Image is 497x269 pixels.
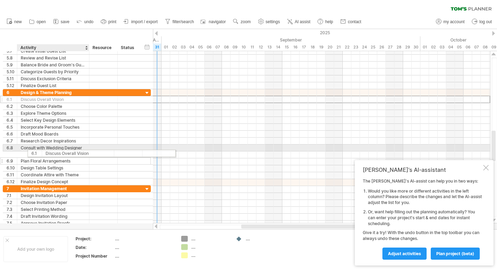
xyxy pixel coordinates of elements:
[274,44,282,51] div: Sunday, 14 September 2025
[20,44,85,51] div: Activity
[76,253,114,259] div: Project Number
[316,17,335,26] a: help
[256,44,265,51] div: Friday, 12 September 2025
[429,44,438,51] div: Thursday, 2 October 2025
[285,17,312,26] a: AI assist
[21,55,86,61] div: Review and Revise List
[191,244,229,250] div: ....
[7,138,17,144] div: 6.7
[7,89,17,96] div: 6
[170,44,179,51] div: Tuesday, 2 September 2025
[122,17,160,26] a: import / export
[7,96,17,103] div: 6.1
[241,19,251,24] span: zoom
[21,89,86,96] div: Design & Theme Planning
[14,19,22,24] span: new
[339,17,363,26] a: contact
[295,19,310,24] span: AI assist
[7,213,17,220] div: 7.4
[420,44,429,51] div: Wednesday, 1 October 2025
[162,44,170,51] div: Monday, 1 September 2025
[472,44,481,51] div: Tuesday, 7 October 2025
[21,145,86,151] div: Consult with Wedding Designer
[343,44,351,51] div: Monday, 22 September 2025
[163,17,196,26] a: filter/search
[7,185,17,192] div: 7
[231,44,239,51] div: Tuesday, 9 September 2025
[388,251,421,256] span: Adjust activities
[464,44,472,51] div: Monday, 6 October 2025
[368,188,482,206] li: Would you like more or different activities in the left column? Please describe the changes and l...
[115,244,173,250] div: ....
[308,44,317,51] div: Thursday, 18 September 2025
[21,171,86,178] div: Coordinate Attire with Theme
[5,17,24,26] a: new
[191,236,229,242] div: ....
[191,252,229,258] div: ....
[265,44,274,51] div: Saturday, 13 September 2025
[153,44,162,51] div: Sunday, 31 August 2025
[99,17,118,26] a: print
[21,96,86,103] div: Discuss Overall Vision
[205,44,213,51] div: Saturday, 6 September 2025
[21,131,86,137] div: Draft Mood Boards
[21,206,86,213] div: Select Printing Method
[7,165,17,171] div: 6.10
[7,178,17,185] div: 6.12
[21,138,86,144] div: Research Decor Inspirations
[231,17,253,26] a: zoom
[282,44,291,51] div: Monday, 15 September 2025
[76,244,114,250] div: Date:
[481,44,489,51] div: Wednesday, 8 October 2025
[187,44,196,51] div: Thursday, 4 September 2025
[213,44,222,51] div: Sunday, 7 September 2025
[21,68,86,75] div: Categorize Guests by Priority
[412,44,420,51] div: Tuesday, 30 September 2025
[75,17,96,26] a: undo
[351,44,360,51] div: Tuesday, 23 September 2025
[173,19,194,24] span: filter/search
[21,165,86,171] div: Design Table Settings
[21,158,86,164] div: Plan Floral Arrangements
[348,19,361,24] span: contact
[7,55,17,61] div: 5.8
[7,199,17,206] div: 7.2
[7,131,17,137] div: 6.6
[382,248,427,260] a: Adjust activities
[317,44,325,51] div: Friday, 19 September 2025
[360,44,369,51] div: Wednesday, 24 September 2025
[3,236,68,262] div: Add your own logo
[455,44,464,51] div: Sunday, 5 October 2025
[7,171,17,178] div: 6.11
[248,44,256,51] div: Thursday, 11 September 2025
[377,44,386,51] div: Friday, 26 September 2025
[7,220,17,226] div: 7.5
[21,117,86,123] div: Select Key Design Elements
[256,17,282,26] a: settings
[7,158,17,164] div: 6.9
[115,236,173,242] div: ....
[436,251,474,256] span: plan project (beta)
[179,44,187,51] div: Wednesday, 3 September 2025
[444,19,465,24] span: my account
[222,44,231,51] div: Monday, 8 September 2025
[7,192,17,199] div: 7.1
[431,248,480,260] a: plan project (beta)
[479,19,492,24] span: log out
[7,82,17,89] div: 5.12
[21,103,86,110] div: Choose Color Palette
[76,236,114,242] div: Project:
[438,44,446,51] div: Friday, 3 October 2025
[7,103,17,110] div: 6.2
[7,62,17,68] div: 5.9
[7,68,17,75] div: 5.10
[291,44,300,51] div: Tuesday, 16 September 2025
[21,110,86,117] div: Explore Theme Options
[92,44,114,51] div: Resource
[121,44,136,51] div: Status
[37,19,46,24] span: open
[334,44,343,51] div: Sunday, 21 September 2025
[131,19,158,24] span: import / export
[434,17,467,26] a: my account
[239,44,248,51] div: Wednesday, 10 September 2025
